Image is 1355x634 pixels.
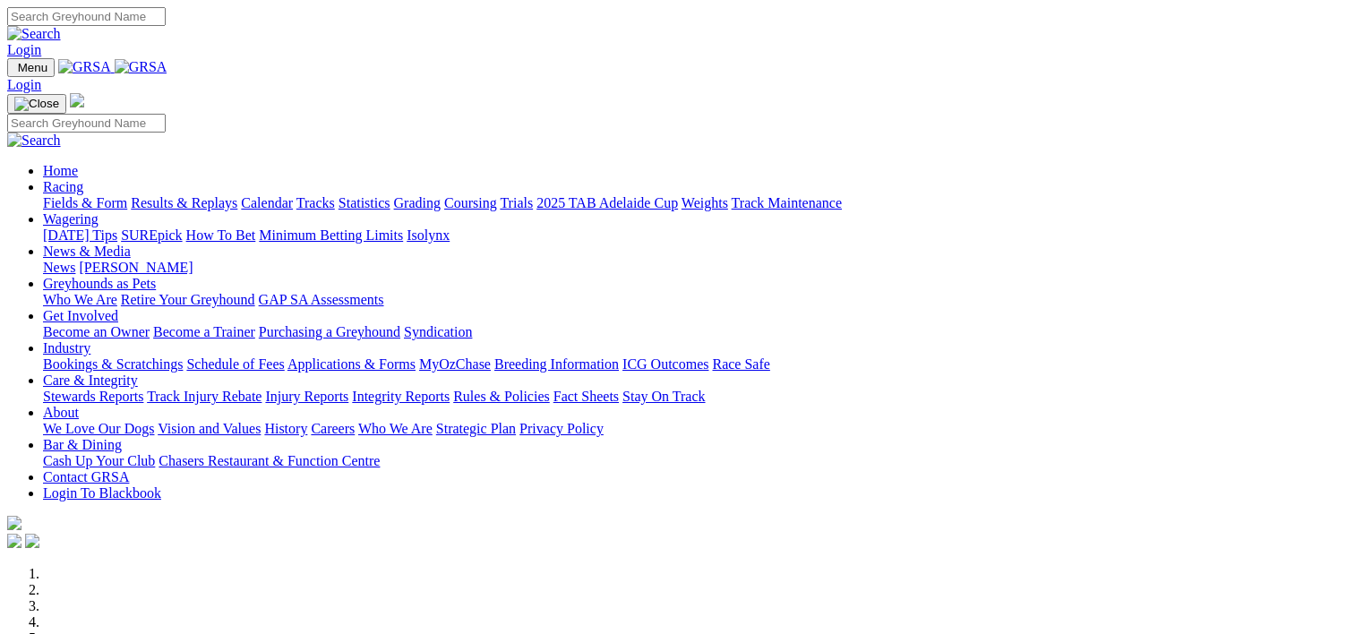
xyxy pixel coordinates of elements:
[43,260,75,275] a: News
[296,195,335,210] a: Tracks
[43,356,183,372] a: Bookings & Scratchings
[43,227,1348,244] div: Wagering
[153,324,255,339] a: Become a Trainer
[7,7,166,26] input: Search
[147,389,262,404] a: Track Injury Rebate
[453,389,550,404] a: Rules & Policies
[7,516,21,530] img: logo-grsa-white.png
[519,421,604,436] a: Privacy Policy
[14,97,59,111] img: Close
[186,227,256,243] a: How To Bet
[712,356,769,372] a: Race Safe
[732,195,842,210] a: Track Maintenance
[43,163,78,178] a: Home
[43,373,138,388] a: Care & Integrity
[18,61,47,74] span: Menu
[43,389,143,404] a: Stewards Reports
[436,421,516,436] a: Strategic Plan
[43,437,122,452] a: Bar & Dining
[43,292,117,307] a: Who We Are
[259,324,400,339] a: Purchasing a Greyhound
[259,227,403,243] a: Minimum Betting Limits
[500,195,533,210] a: Trials
[7,94,66,114] button: Toggle navigation
[43,405,79,420] a: About
[358,421,433,436] a: Who We Are
[265,389,348,404] a: Injury Reports
[7,42,41,57] a: Login
[121,227,182,243] a: SUREpick
[121,292,255,307] a: Retire Your Greyhound
[43,469,129,484] a: Contact GRSA
[43,260,1348,276] div: News & Media
[622,389,705,404] a: Stay On Track
[115,59,167,75] img: GRSA
[43,453,1348,469] div: Bar & Dining
[158,421,261,436] a: Vision and Values
[43,421,154,436] a: We Love Our Dogs
[404,324,472,339] a: Syndication
[394,195,441,210] a: Grading
[444,195,497,210] a: Coursing
[536,195,678,210] a: 2025 TAB Adelaide Cup
[622,356,708,372] a: ICG Outcomes
[43,211,99,227] a: Wagering
[241,195,293,210] a: Calendar
[43,195,127,210] a: Fields & Form
[43,276,156,291] a: Greyhounds as Pets
[682,195,728,210] a: Weights
[43,308,118,323] a: Get Involved
[43,485,161,501] a: Login To Blackbook
[43,389,1348,405] div: Care & Integrity
[7,58,55,77] button: Toggle navigation
[79,260,193,275] a: [PERSON_NAME]
[25,534,39,548] img: twitter.svg
[311,421,355,436] a: Careers
[58,59,111,75] img: GRSA
[159,453,380,468] a: Chasers Restaurant & Function Centre
[259,292,384,307] a: GAP SA Assessments
[7,534,21,548] img: facebook.svg
[43,179,83,194] a: Racing
[43,195,1348,211] div: Racing
[352,389,450,404] a: Integrity Reports
[264,421,307,436] a: History
[7,77,41,92] a: Login
[553,389,619,404] a: Fact Sheets
[339,195,390,210] a: Statistics
[43,227,117,243] a: [DATE] Tips
[419,356,491,372] a: MyOzChase
[43,324,1348,340] div: Get Involved
[43,324,150,339] a: Become an Owner
[43,340,90,356] a: Industry
[43,292,1348,308] div: Greyhounds as Pets
[287,356,416,372] a: Applications & Forms
[7,133,61,149] img: Search
[186,356,284,372] a: Schedule of Fees
[43,453,155,468] a: Cash Up Your Club
[43,421,1348,437] div: About
[43,356,1348,373] div: Industry
[131,195,237,210] a: Results & Replays
[494,356,619,372] a: Breeding Information
[7,114,166,133] input: Search
[70,93,84,107] img: logo-grsa-white.png
[43,244,131,259] a: News & Media
[407,227,450,243] a: Isolynx
[7,26,61,42] img: Search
